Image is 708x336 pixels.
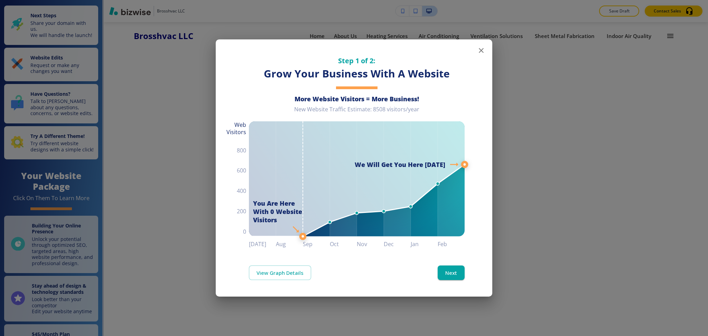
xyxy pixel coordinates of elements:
div: New Website Traffic Estimate: 8508 visitors/year [249,106,465,119]
h6: More Website Visitors = More Business! [249,95,465,103]
h5: Step 1 of 2: [249,56,465,65]
h6: [DATE] [249,239,276,249]
h3: Grow Your Business With A Website [249,67,465,81]
button: Next [438,265,465,280]
h6: Feb [438,239,465,249]
h6: Aug [276,239,303,249]
h6: Oct [330,239,357,249]
h6: Sep [303,239,330,249]
h6: Nov [357,239,384,249]
a: View Graph Details [249,265,311,280]
h6: Jan [411,239,438,249]
h6: Dec [384,239,411,249]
